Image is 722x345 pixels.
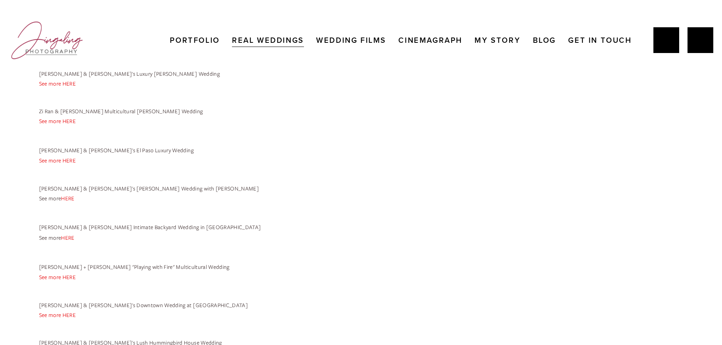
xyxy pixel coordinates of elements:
a: Jing Yang [653,27,679,53]
a: My Story [475,33,520,48]
a: Portfolio [170,33,219,48]
a: See more HERE [39,117,76,125]
a: Real Weddings [232,33,304,48]
div: [PERSON_NAME] & [PERSON_NAME]'s Downtown Wedding at [GEOGRAPHIC_DATA] [39,301,683,320]
a: See more HERE [39,311,76,318]
a: HERE [61,195,74,202]
a: See more HERE [39,157,76,164]
p: [PERSON_NAME] & [PERSON_NAME] Intimate Backyard Wedding in [GEOGRAPHIC_DATA] [39,222,683,233]
div: Zi Ran & [PERSON_NAME] Multicultural [PERSON_NAME] Wedding [39,107,683,126]
p: See more [39,233,683,243]
a: Cinemagraph [398,33,462,48]
a: Wedding Films [316,33,386,48]
a: HERE [61,234,74,241]
div: [PERSON_NAME] & [PERSON_NAME]'s [PERSON_NAME] Wedding with [PERSON_NAME] [39,184,683,204]
img: Jingaling Photography [9,18,85,62]
p: See more [39,193,683,204]
a: Blog [533,33,556,48]
p: [PERSON_NAME] & [PERSON_NAME]'s El Paso Luxury Wedding [39,145,683,156]
a: See more HERE [39,273,76,281]
a: Instagram [688,27,713,53]
p: [PERSON_NAME] + [PERSON_NAME] "Playing with Fire" Multicultural Wedding [39,262,683,272]
a: See more HERE [39,80,76,87]
a: Get In Touch [568,33,631,48]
